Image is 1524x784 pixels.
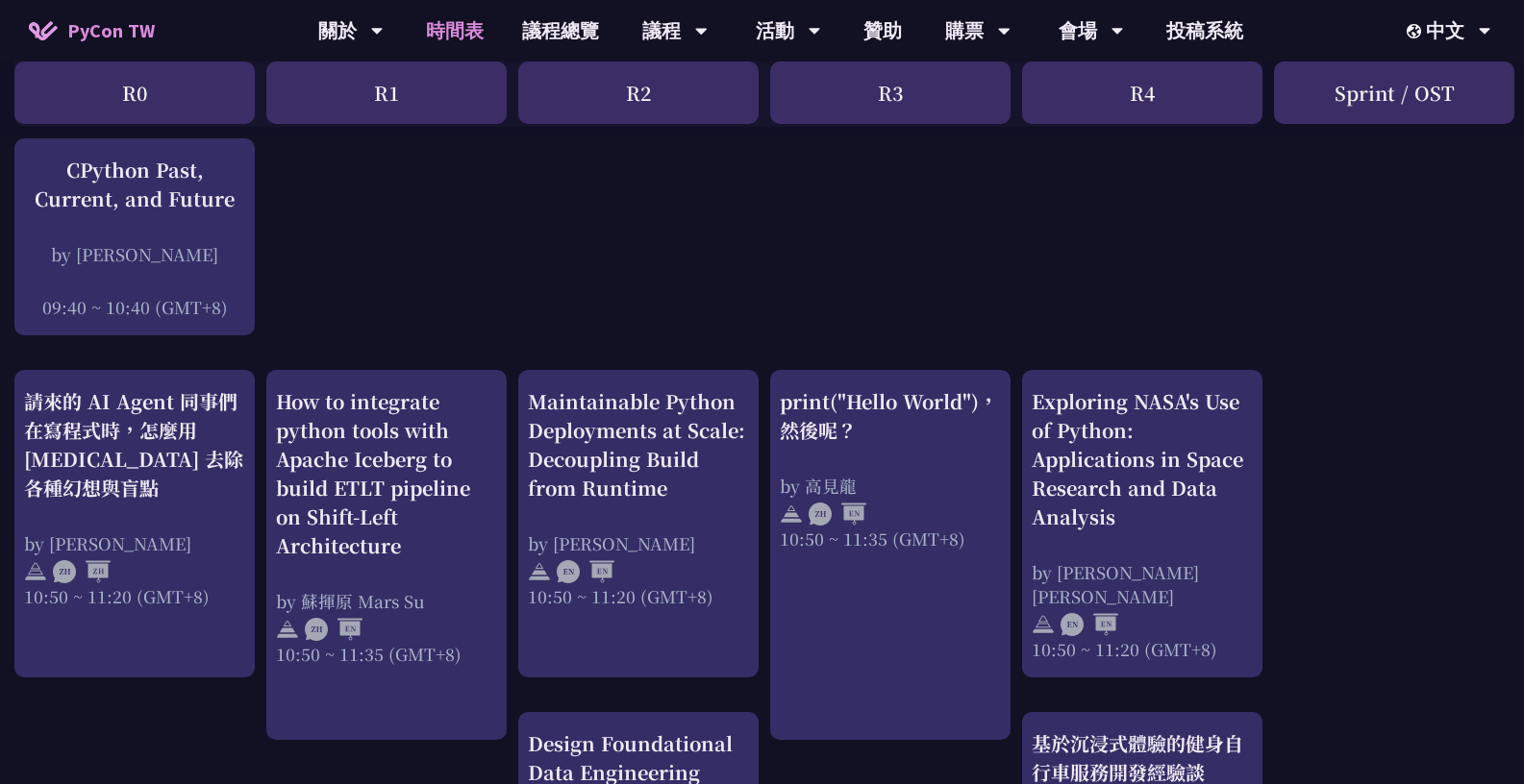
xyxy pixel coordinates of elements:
img: ENEN.5a408d1.svg [557,560,614,583]
img: ZHEN.371966e.svg [809,502,866,526]
div: CPython Past, Current, and Future [24,156,245,213]
img: svg+xml;base64,PHN2ZyB4bWxucz0iaHR0cDovL3d3dy53My5vcmcvMjAwMC9zdmciIHdpZHRoPSIyNCIgaGVpZ2h0PSIyNC... [24,560,47,583]
div: R4 [1022,61,1262,124]
img: svg+xml;base64,PHN2ZyB4bWxucz0iaHR0cDovL3d3dy53My5vcmcvMjAwMC9zdmciIHdpZHRoPSIyNCIgaGVpZ2h0PSIyNC... [528,560,551,583]
div: 09:40 ~ 10:40 (GMT+8) [24,295,245,319]
div: by [PERSON_NAME] [528,531,749,555]
div: by [PERSON_NAME] [24,531,245,555]
a: Exploring NASA's Use of Python: Applications in Space Research and Data Analysis by [PERSON_NAME]... [1032,387,1253,661]
div: R0 [14,61,255,124]
div: by [PERSON_NAME] [PERSON_NAME] [1032,560,1253,608]
a: print("Hello World")，然後呢？ by 高見龍 10:50 ~ 11:35 (GMT+8) [780,387,1001,723]
div: R2 [518,61,759,124]
div: 10:50 ~ 11:35 (GMT+8) [276,642,497,666]
div: by [PERSON_NAME] [24,242,245,266]
img: Locale Icon [1407,24,1426,38]
a: Maintainable Python Deployments at Scale: Decoupling Build from Runtime by [PERSON_NAME] 10:50 ~ ... [528,387,749,661]
a: PyCon TW [10,7,174,55]
img: svg+xml;base64,PHN2ZyB4bWxucz0iaHR0cDovL3d3dy53My5vcmcvMjAwMC9zdmciIHdpZHRoPSIyNCIgaGVpZ2h0PSIyNC... [276,618,299,641]
div: Maintainable Python Deployments at Scale: Decoupling Build from Runtime [528,387,749,502]
div: R1 [266,61,507,124]
div: How to integrate python tools with Apache Iceberg to build ETLT pipeline on Shift-Left Architecture [276,387,497,560]
img: ENEN.5a408d1.svg [1061,613,1118,636]
a: 請來的 AI Agent 同事們在寫程式時，怎麼用 [MEDICAL_DATA] 去除各種幻想與盲點 by [PERSON_NAME] 10:50 ~ 11:20 (GMT+8) [24,387,245,661]
div: Sprint / OST [1274,61,1514,124]
img: ZHEN.371966e.svg [305,618,362,641]
div: R3 [770,61,1011,124]
div: 10:50 ~ 11:20 (GMT+8) [1032,637,1253,661]
div: by 高見龍 [780,474,1001,498]
div: 請來的 AI Agent 同事們在寫程式時，怎麼用 [MEDICAL_DATA] 去除各種幻想與盲點 [24,387,245,502]
span: PyCon TW [67,16,155,45]
img: svg+xml;base64,PHN2ZyB4bWxucz0iaHR0cDovL3d3dy53My5vcmcvMjAwMC9zdmciIHdpZHRoPSIyNCIgaGVpZ2h0PSIyNC... [1032,613,1055,636]
div: by 蘇揮原 Mars Su [276,589,497,613]
div: 10:50 ~ 11:20 (GMT+8) [24,584,245,608]
div: 10:50 ~ 11:35 (GMT+8) [780,527,1001,551]
a: CPython Past, Current, and Future by [PERSON_NAME] 09:40 ~ 10:40 (GMT+8) [24,156,245,319]
img: Home icon of PyCon TW 2025 [29,21,58,40]
div: 10:50 ~ 11:20 (GMT+8) [528,584,749,608]
img: ZHZH.38617ef.svg [53,560,111,583]
img: svg+xml;base64,PHN2ZyB4bWxucz0iaHR0cDovL3d3dy53My5vcmcvMjAwMC9zdmciIHdpZHRoPSIyNCIgaGVpZ2h0PSIyNC... [780,502,803,526]
a: How to integrate python tools with Apache Iceberg to build ETLT pipeline on Shift-Left Architectu... [276,387,497,723]
div: print("Hello World")，然後呢？ [780,387,1001,445]
div: Exploring NASA's Use of Python: Applications in Space Research and Data Analysis [1032,387,1253,531]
